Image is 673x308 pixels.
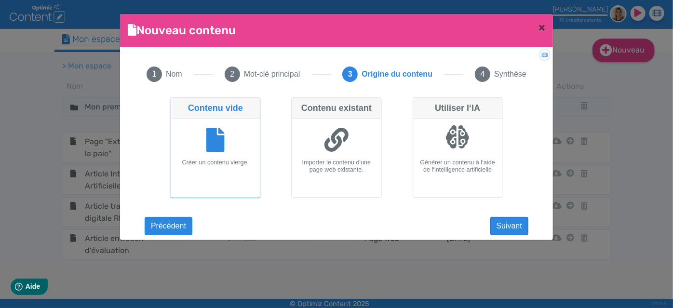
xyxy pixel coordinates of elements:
[417,159,498,174] h6: Générer un contenu à l‘aide de l‘intelligence artificielle
[494,68,526,80] span: Synthèse
[362,68,432,80] span: Origine du contenu
[296,159,377,174] h6: Importer le contenu d'une page web existante.
[331,55,444,94] button: 3Origine du contenu
[475,67,490,82] span: 4
[342,67,358,82] span: 3
[171,98,260,119] div: Contenu vide
[490,217,528,235] button: Suivant
[413,98,502,119] div: Utiliser l‘IA
[166,68,182,80] span: Nom
[128,22,236,39] h4: Nouveau contenu
[244,68,300,80] span: Mot-clé principal
[213,55,311,94] button: 2Mot-clé principal
[225,67,240,82] span: 2
[135,55,194,94] button: 1Nom
[292,98,381,119] div: Contenu existant
[531,14,553,41] button: Close
[538,21,545,34] span: ×
[175,159,256,166] h6: Créer un contenu vierge.
[145,217,192,235] button: Précédent
[463,55,538,94] button: 4Synthèse
[147,67,162,82] span: 1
